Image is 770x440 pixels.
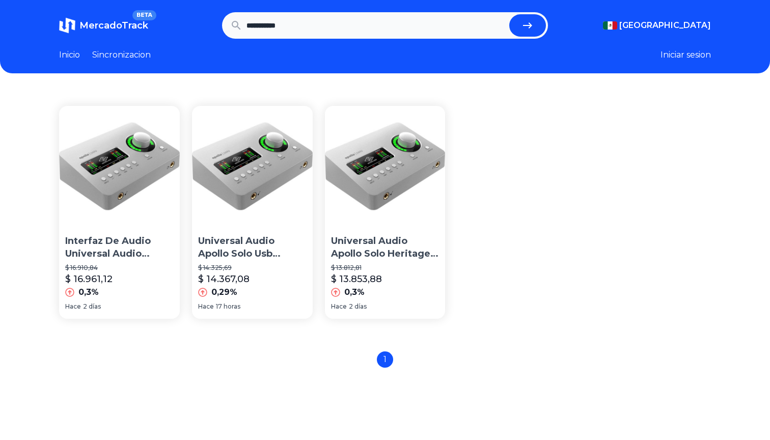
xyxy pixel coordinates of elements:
[603,19,711,32] button: [GEOGRAPHIC_DATA]
[325,106,446,227] img: Universal Audio Apollo Solo Heritage Edition, Apls-el Sol...
[192,106,313,227] img: Universal Audio Apollo Solo Usb Heritage Edition
[59,17,148,34] a: MercadoTrackBETA
[198,302,214,311] span: Hace
[192,106,313,319] a: Universal Audio Apollo Solo Usb Heritage EditionUniversal Audio Apollo Solo Usb Heritage Edition$...
[211,286,237,298] p: 0,29%
[325,106,446,319] a: Universal Audio Apollo Solo Heritage Edition, Apls-el Sol...Universal Audio Apollo Solo Heritage ...
[349,302,367,311] span: 2 días
[65,302,81,311] span: Hace
[619,19,711,32] span: [GEOGRAPHIC_DATA]
[198,272,250,286] p: $ 14.367,08
[59,49,80,61] a: Inicio
[603,21,617,30] img: Mexico
[331,302,347,311] span: Hace
[331,264,439,272] p: $ 13.812,81
[132,10,156,20] span: BETA
[331,235,439,260] p: Universal Audio Apollo Solo Heritage Edition, Apls-el Sol...
[65,235,174,260] p: Interfaz De Audio Universal Audio Apollo Solo Heritage Ed.
[65,264,174,272] p: $ 16.910,84
[59,106,180,227] img: Interfaz De Audio Universal Audio Apollo Solo Heritage Ed.
[216,302,240,311] span: 17 horas
[198,235,307,260] p: Universal Audio Apollo Solo Usb Heritage Edition
[92,49,151,61] a: Sincronizacion
[79,20,148,31] span: MercadoTrack
[59,106,180,319] a: Interfaz De Audio Universal Audio Apollo Solo Heritage Ed.Interfaz De Audio Universal Audio Apoll...
[59,17,75,34] img: MercadoTrack
[198,264,307,272] p: $ 14.325,69
[331,272,382,286] p: $ 13.853,88
[65,272,113,286] p: $ 16.961,12
[78,286,99,298] p: 0,3%
[344,286,365,298] p: 0,3%
[661,49,711,61] button: Iniciar sesion
[83,302,101,311] span: 2 días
